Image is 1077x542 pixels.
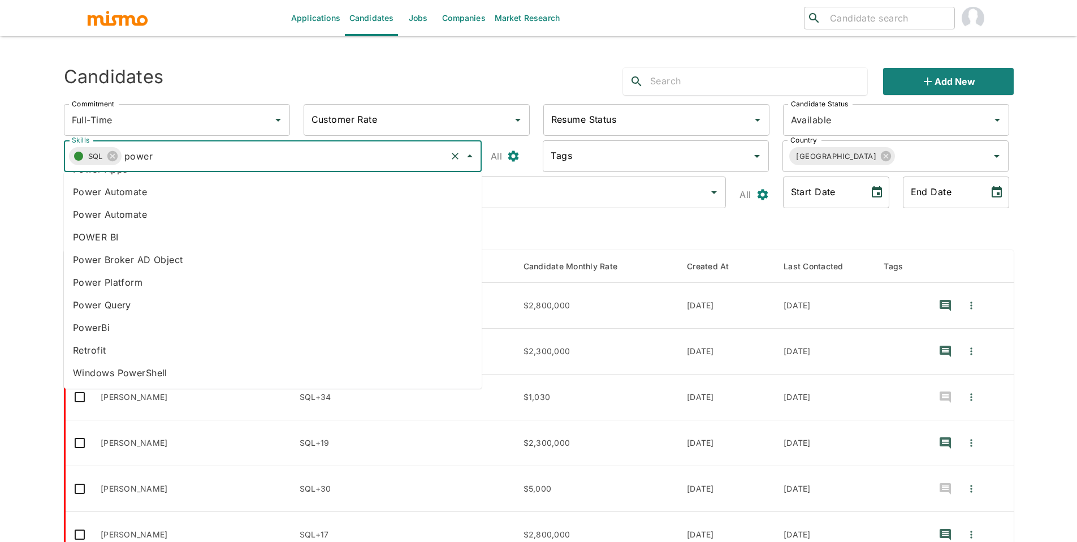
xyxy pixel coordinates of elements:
[962,7,984,29] img: Paola Pacheco
[64,339,482,362] li: Retrofit
[69,147,122,165] div: SQL
[678,283,775,329] td: [DATE]
[64,180,482,203] li: Power Automate
[825,10,950,26] input: Candidate search
[64,271,482,294] li: Power Platform
[462,148,478,164] button: Close
[678,329,775,375] td: [DATE]
[985,181,1008,204] button: Choose date
[789,150,883,163] span: [GEOGRAPHIC_DATA]
[514,420,678,466] td: $2,300,000
[775,466,875,512] td: [DATE]
[790,135,817,145] label: Country
[959,429,984,457] button: Quick Actions
[791,99,848,109] label: Candidate Status
[932,292,959,319] button: recent-notes
[783,177,861,208] input: MM/DD/YYYY
[875,250,923,283] th: Tags
[866,181,888,204] button: Choose date
[650,72,867,91] input: Search
[300,437,345,449] p: SQL, ANDROID, IOS, .NET, C++, Perl, PHP, Agile, JIRA, SCRUM, ASP, CSS, DEV OPS, Devops, NETWORKIN...
[72,99,114,109] label: Commitment
[92,466,291,512] td: [PERSON_NAME]
[775,283,875,329] td: [DATE]
[64,294,482,316] li: Power Query
[64,362,482,384] li: Windows PowerShell
[514,329,678,375] td: $2,300,000
[491,148,502,164] p: All
[300,483,345,494] p: SQL, Java, Python, Microfocus, MySQL, C#, C++, CI/CD, Git, JENKINS, Pandas, BASH, Spring, Postgre...
[749,148,765,164] button: Open
[514,283,678,329] td: $2,800,000
[789,147,894,165] div: [GEOGRAPHIC_DATA]
[86,10,149,27] img: logo
[932,429,959,457] button: recent-notes
[775,250,875,283] th: Last Contacted
[92,375,291,420] td: [PERSON_NAME]
[514,466,678,512] td: $5,000
[932,475,959,502] button: recent-notes
[775,420,875,466] td: [DATE]
[706,184,722,200] button: Open
[72,135,89,145] label: Skills
[64,248,482,271] li: Power Broker AD Object
[989,112,1005,128] button: Open
[932,338,959,365] button: recent-notes
[300,392,345,403] p: SQL, Visual Studio, API, Bootstrap, Python, HTML, HTML5, ASP.NET, MySQL, Java, Spring, .NET, C#, ...
[989,148,1005,164] button: Open
[739,187,751,203] p: All
[959,384,984,411] button: Quick Actions
[64,203,482,226] li: Power Automate
[903,177,981,208] input: MM/DD/YYYY
[775,375,875,420] td: [DATE]
[64,66,164,88] h4: Candidates
[687,260,744,273] span: Created At
[750,112,765,128] button: Open
[447,148,463,164] button: Clear
[932,384,959,411] button: recent-notes
[775,329,875,375] td: [DATE]
[623,68,650,95] button: search
[678,466,775,512] td: [DATE]
[959,475,984,502] button: Quick Actions
[959,338,984,365] button: Quick Actions
[514,375,678,420] td: $1,030
[88,150,110,163] span: SQL
[92,420,291,466] td: [PERSON_NAME]
[300,529,345,540] p: SQL, Agile, SCRUM, JIRA, Agile Methodologies, TestRail, API, CI/CD, Git, JENKINS, Python, Amazon ...
[524,260,633,273] span: Candidate Monthly Rate
[883,68,1013,95] button: Add new
[510,112,526,128] button: Open
[64,226,482,248] li: POWER BI
[64,316,482,339] li: PowerBi
[270,112,286,128] button: Open
[678,375,775,420] td: [DATE]
[678,420,775,466] td: [DATE]
[959,292,984,319] button: Quick Actions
